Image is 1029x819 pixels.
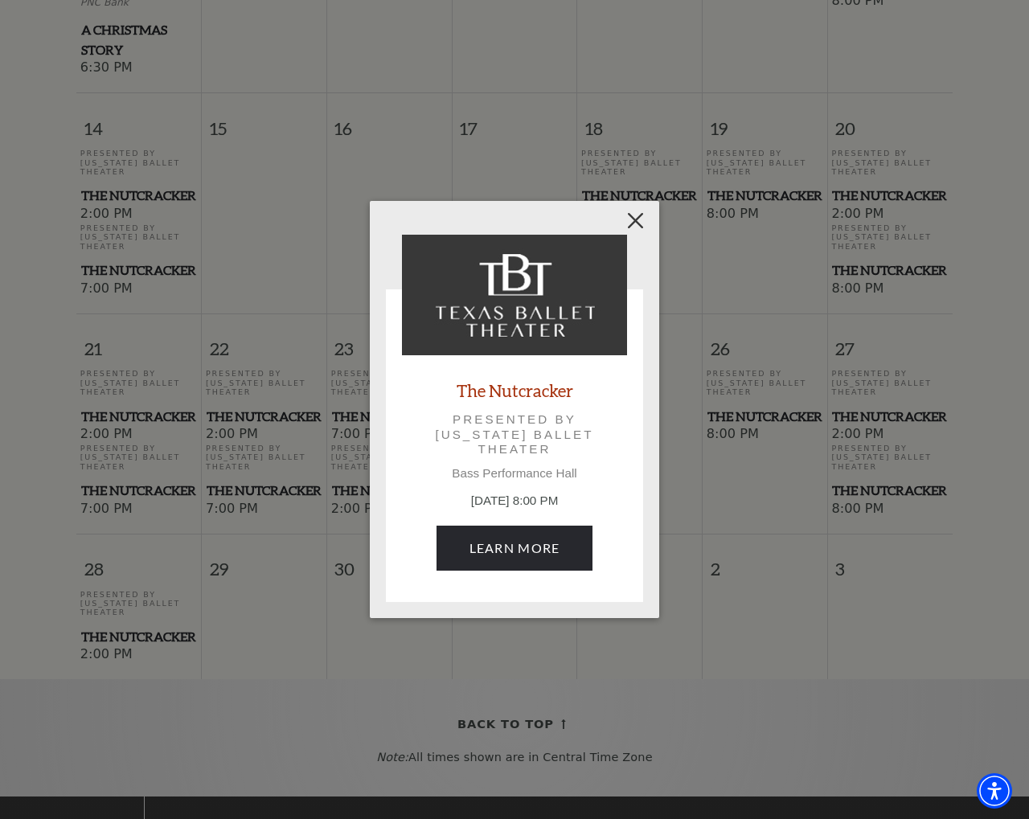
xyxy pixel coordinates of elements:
[424,412,605,457] p: Presented by [US_STATE] Ballet Theater
[402,466,627,481] p: Bass Performance Hall
[402,235,627,355] img: The Nutcracker
[457,379,573,401] a: The Nutcracker
[437,526,593,571] a: December 26, 8:00 PM Learn More
[977,773,1012,809] div: Accessibility Menu
[402,492,627,510] p: [DATE] 8:00 PM
[621,205,651,235] button: Close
